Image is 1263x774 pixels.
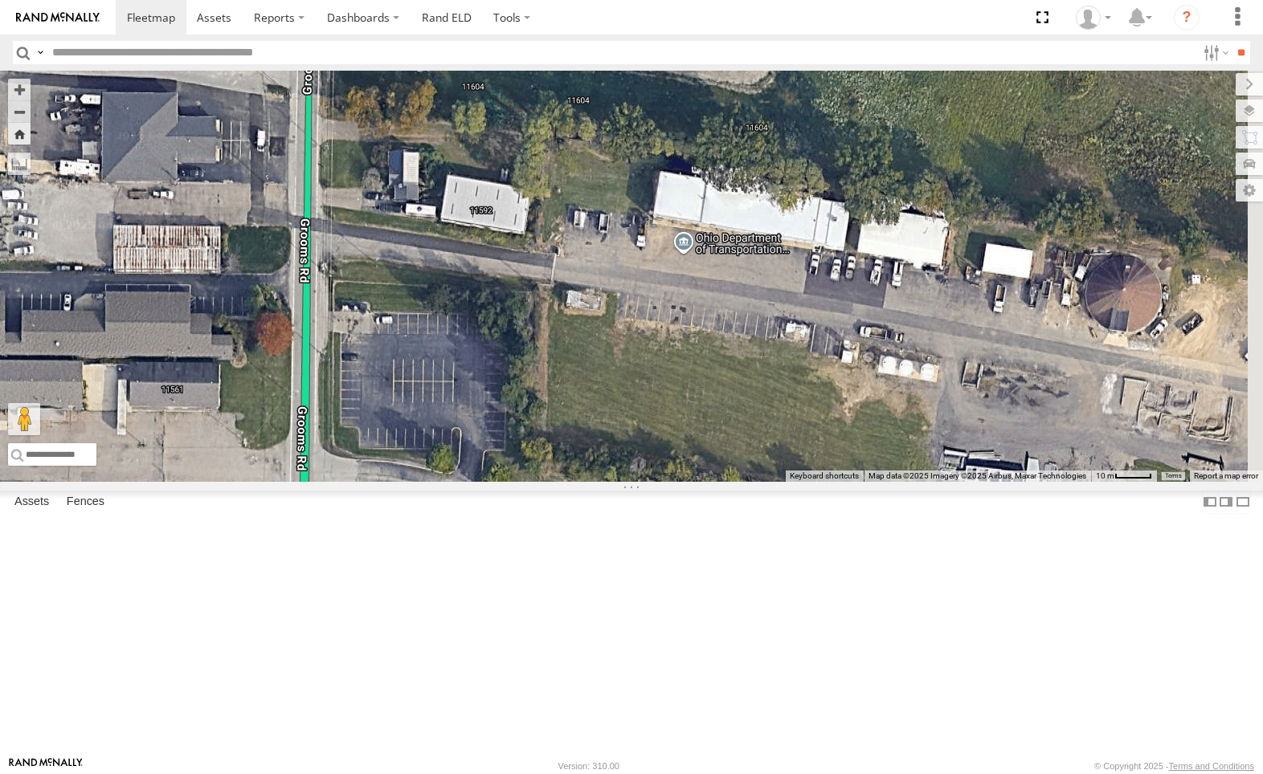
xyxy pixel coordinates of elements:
[1169,761,1254,771] a: Terms and Conditions
[869,471,1086,480] span: Map data ©2025 Imagery ©2025 Airbus, Maxar Technologies
[1236,179,1263,202] label: Map Settings
[8,403,40,435] button: Drag Pegman onto the map to open Street View
[1070,6,1117,30] div: Mike Seta
[8,100,31,123] button: Zoom out
[9,758,83,774] a: Visit our Website
[8,123,31,145] button: Zoom Home
[16,12,100,23] img: rand-logo.svg
[1197,41,1232,64] label: Search Filter Options
[1165,473,1182,479] a: Terms (opens in new tab)
[558,761,619,771] div: Version: 310.00
[1096,471,1114,480] span: 10 m
[1235,491,1251,514] label: Hide Summary Table
[1218,491,1234,514] label: Dock Summary Table to the Right
[1202,491,1218,514] label: Dock Summary Table to the Left
[34,41,47,64] label: Search Query
[1091,471,1157,482] button: Map Scale: 10 m per 43 pixels
[59,491,112,513] label: Fences
[1174,5,1200,31] i: ?
[8,79,31,100] button: Zoom in
[1094,761,1254,771] div: © Copyright 2025 -
[6,491,57,513] label: Assets
[1194,471,1258,480] a: Report a map error
[790,471,859,482] button: Keyboard shortcuts
[8,153,31,175] label: Measure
